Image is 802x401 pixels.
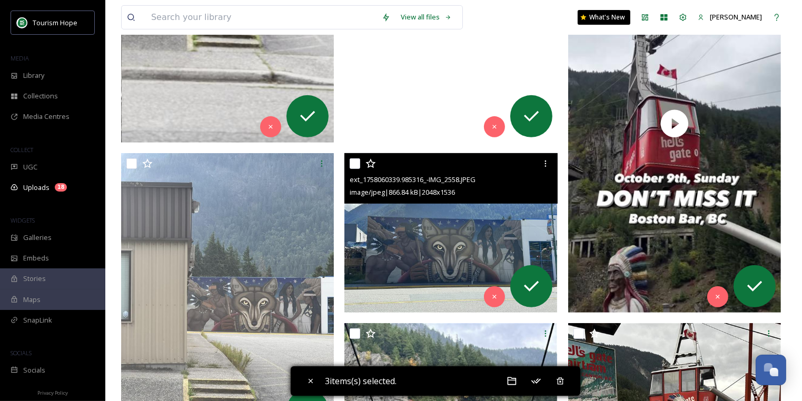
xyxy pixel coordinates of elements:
[146,6,377,29] input: Search your library
[37,386,68,398] a: Privacy Policy
[756,355,786,385] button: Open Chat
[11,216,35,224] span: WIDGETS
[23,112,70,122] span: Media Centres
[23,274,46,284] span: Stories
[23,183,49,193] span: Uploads
[11,146,33,154] span: COLLECT
[710,12,762,22] span: [PERSON_NAME]
[344,153,557,313] img: ext_1758060339.985316_-IMG_2558.JPEG
[37,389,68,396] span: Privacy Policy
[23,253,49,263] span: Embeds
[33,18,77,27] span: Tourism Hope
[578,10,630,25] a: What's New
[11,349,32,357] span: SOCIALS
[23,233,52,243] span: Galleries
[23,71,44,81] span: Library
[350,175,476,184] span: ext_1758060339.985316_-IMG_2558.JPEG
[11,54,29,62] span: MEDIA
[55,183,67,192] div: 18
[23,91,58,101] span: Collections
[350,187,455,197] span: image/jpeg | 866.84 kB | 2048 x 1536
[692,7,767,27] a: [PERSON_NAME]
[17,17,27,28] img: logo.png
[23,315,52,325] span: SnapLink
[23,162,37,172] span: UGC
[23,295,41,305] span: Maps
[395,7,457,27] a: View all files
[23,365,45,375] span: Socials
[325,375,397,387] span: 3 items(s) selected.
